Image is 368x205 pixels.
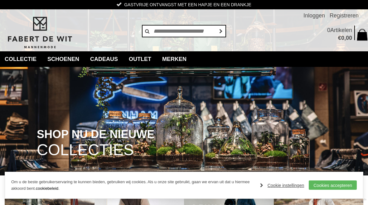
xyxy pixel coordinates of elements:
[157,51,191,67] a: Merken
[330,9,359,22] a: Registreren
[37,128,154,140] span: SHOP NU DE NIEUWE
[37,142,134,158] span: COLLECTIES
[338,35,341,41] span: €
[327,27,330,33] span: 0
[5,16,75,49] img: Fabert de Wit
[330,27,352,33] span: Artikelen
[260,181,304,190] a: Cookie instellingen
[309,180,357,190] a: Cookies accepteren
[11,179,254,192] p: Om u de beste gebruikerservaring te kunnen bieden, gebruiken wij cookies. Als u onze site gebruik...
[344,35,346,41] span: ,
[346,35,352,41] span: 00
[36,186,58,191] a: cookiebeleid
[341,35,344,41] span: 0
[85,51,123,67] a: Cadeaus
[124,51,156,67] a: Outlet
[303,9,325,22] a: Inloggen
[43,51,84,67] a: Schoenen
